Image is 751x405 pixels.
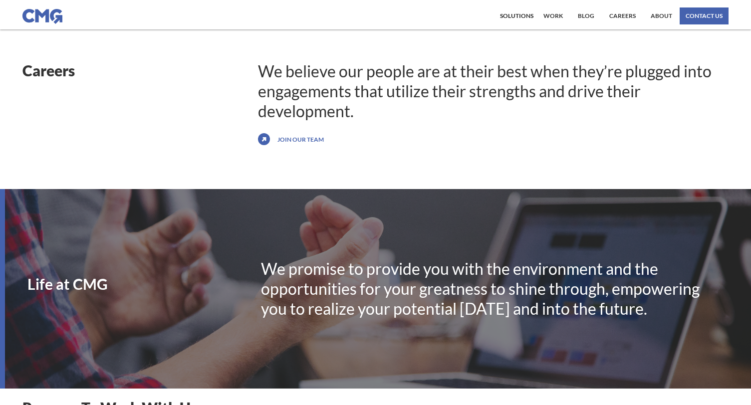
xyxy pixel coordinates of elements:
div: Solutions [500,13,533,19]
a: Careers [607,7,638,24]
img: icon with arrow pointing up and to the right. [258,131,270,147]
a: Blog [575,7,597,24]
div: contact us [686,13,723,19]
a: About [648,7,675,24]
div: We believe our people are at their best when they’re plugged into engagements that utilize their ... [258,61,729,121]
a: Join our team [275,131,326,147]
a: work [541,7,565,24]
img: CMG logo in blue. [22,9,62,24]
h1: Life at CMG [27,276,261,291]
h1: Careers [22,61,258,79]
div: We promise to provide you with the environment and the opportunities for your greatness to shine ... [261,259,729,319]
